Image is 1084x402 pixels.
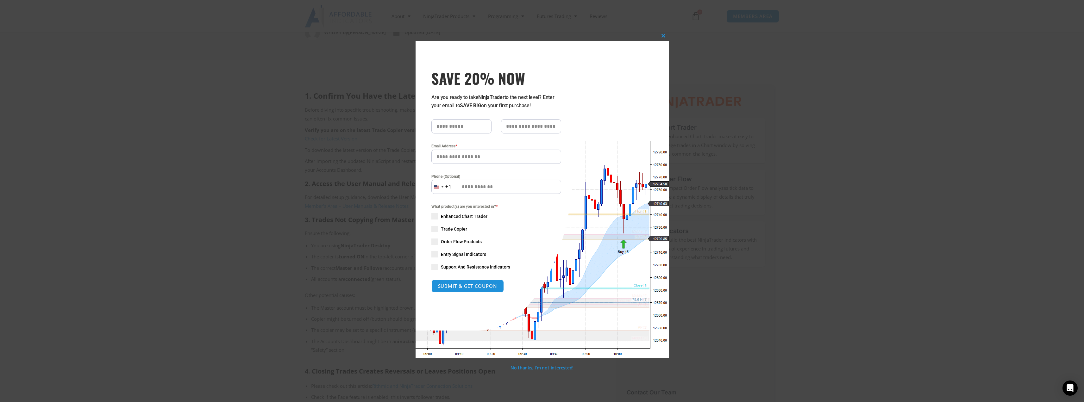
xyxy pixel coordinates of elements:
label: Enhanced Chart Trader [431,213,561,220]
span: Support And Resistance Indicators [441,264,510,270]
button: Selected country [431,180,452,194]
label: Phone (Optional) [431,173,561,180]
strong: NinjaTrader [478,94,504,100]
span: Enhanced Chart Trader [441,213,487,220]
label: Entry Signal Indicators [431,251,561,257]
div: Open Intercom Messenger [1062,380,1078,396]
label: Support And Resistance Indicators [431,264,561,270]
span: Entry Signal Indicators [441,251,486,257]
strong: SAVE BIG [460,102,481,108]
button: SUBMIT & GET COUPON [431,280,504,293]
span: Trade Copier [441,226,467,232]
h3: SAVE 20% NOW [431,69,561,87]
p: Are you ready to take to the next level? Enter your email to on your first purchase! [431,93,561,110]
a: No thanks, I’m not interested! [511,365,573,371]
label: Email Address [431,143,561,149]
label: Order Flow Products [431,238,561,245]
span: Order Flow Products [441,238,482,245]
label: Trade Copier [431,226,561,232]
span: What product(s) are you interested in? [431,203,561,210]
div: +1 [445,183,452,191]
